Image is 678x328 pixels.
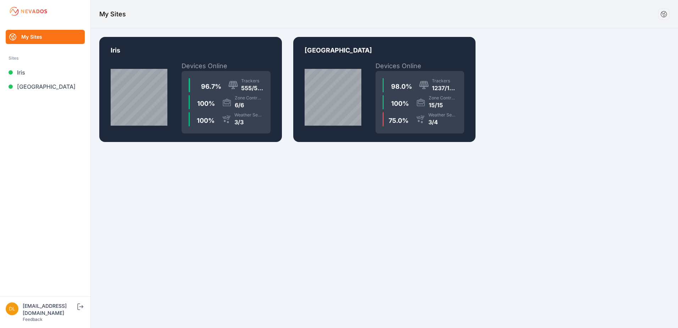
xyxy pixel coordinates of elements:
[23,317,43,322] a: Feedback
[23,302,76,317] div: [EMAIL_ADDRESS][DOMAIN_NAME]
[182,61,271,71] h2: Devices Online
[99,37,282,142] a: LA-01
[235,101,263,109] div: 6/6
[429,95,457,101] div: Zone Controllers
[9,6,48,17] img: Nevados
[391,83,412,90] span: 98.0 %
[197,117,215,124] span: 100 %
[111,45,271,61] p: Iris
[197,100,215,107] span: 100 %
[201,83,221,90] span: 96.7 %
[241,84,263,92] div: 555/574
[391,100,409,107] span: 100 %
[235,95,263,101] div: Zone Controllers
[429,101,457,109] div: 15/15
[6,30,85,44] a: My Sites
[9,54,82,62] div: Sites
[305,45,465,61] p: [GEOGRAPHIC_DATA]
[428,112,457,118] div: Weather Sensors
[6,80,85,94] a: [GEOGRAPHIC_DATA]
[432,78,457,84] div: Trackers
[99,9,126,19] h1: My Sites
[6,302,18,315] img: dlay@prim.com
[376,61,465,71] h2: Devices Online
[241,78,263,84] div: Trackers
[389,117,409,124] span: 75.0 %
[234,118,263,126] div: 3/3
[6,65,85,80] a: Iris
[293,37,476,142] a: LA-02
[432,84,457,92] div: 1237/1262
[428,118,457,126] div: 3/4
[234,112,263,118] div: Weather Sensors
